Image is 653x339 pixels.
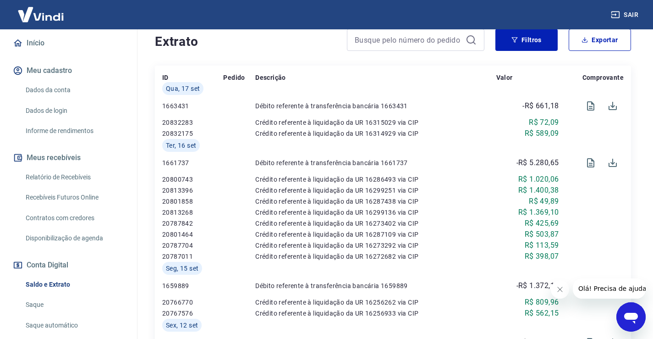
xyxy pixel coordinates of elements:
[255,241,496,250] p: Crédito referente à liquidação da UR 16273292 via CIP
[255,309,496,318] p: Crédito referente à liquidação da UR 16256933 via CIP
[496,73,513,82] p: Valor
[162,219,223,228] p: 20787842
[525,308,559,319] p: R$ 562,15
[22,316,126,335] a: Saque automático
[162,208,223,217] p: 20813268
[11,148,126,168] button: Meus recebíveis
[162,118,223,127] p: 20832283
[255,197,496,206] p: Crédito referente à liquidação da UR 16287438 via CIP
[525,128,559,139] p: R$ 589,09
[223,73,245,82] p: Pedido
[525,218,559,229] p: R$ 425,69
[518,174,559,185] p: R$ 1.020,06
[11,33,126,53] a: Início
[162,241,223,250] p: 20787704
[162,186,223,195] p: 20813396
[162,175,223,184] p: 20800743
[255,129,496,138] p: Crédito referente à liquidação da UR 16314929 via CIP
[255,175,496,184] p: Crédito referente à liquidação da UR 16286493 via CIP
[602,275,624,297] span: Download
[22,81,126,100] a: Dados da conta
[166,321,198,330] span: Sex, 12 set
[255,158,496,167] p: Débito referente à transferência bancária 1661737
[525,297,559,308] p: R$ 809,96
[22,275,126,294] a: Saldo e Extrato
[162,309,223,318] p: 20767576
[166,141,196,150] span: Ter, 16 set
[162,298,223,307] p: 20766770
[518,207,559,218] p: R$ 1.369,10
[162,129,223,138] p: 20832175
[162,73,169,82] p: ID
[580,152,602,174] span: Visualizar
[22,101,126,120] a: Dados de login
[529,196,559,207] p: R$ 49,89
[162,230,223,239] p: 20801464
[162,252,223,261] p: 20787011
[602,152,624,174] span: Download
[255,73,286,82] p: Descrição
[255,118,496,127] p: Crédito referente à liquidação da UR 16315029 via CIP
[255,281,496,290] p: Débito referente à transferência bancária 1659889
[22,229,126,248] a: Disponibilização de agenda
[22,209,126,228] a: Contratos com credores
[22,295,126,314] a: Saque
[22,168,126,187] a: Relatório de Recebíveis
[255,101,496,111] p: Débito referente à transferência bancária 1663431
[162,281,223,290] p: 1659889
[602,95,624,117] span: Download
[162,158,223,167] p: 1661737
[255,219,496,228] p: Crédito referente à liquidação da UR 16273402 via CIP
[573,278,646,299] iframe: Mensagem da empresa
[155,33,336,51] h4: Extrato
[355,33,462,47] input: Busque pelo número do pedido
[516,157,559,168] p: -R$ 5.280,65
[582,73,624,82] p: Comprovante
[255,252,496,261] p: Crédito referente à liquidação da UR 16272682 via CIP
[255,186,496,195] p: Crédito referente à liquidação da UR 16299251 via CIP
[11,61,126,81] button: Meu cadastro
[551,280,569,299] iframe: Fechar mensagem
[529,117,559,128] p: R$ 72,09
[495,29,558,51] button: Filtros
[522,100,559,111] p: -R$ 661,18
[166,84,200,93] span: Qua, 17 set
[255,208,496,217] p: Crédito referente à liquidação da UR 16299136 via CIP
[580,95,602,117] span: Visualizar
[525,251,559,262] p: R$ 398,07
[525,240,559,251] p: R$ 113,59
[162,197,223,206] p: 20801858
[255,298,496,307] p: Crédito referente à liquidação da UR 16256262 via CIP
[609,6,642,23] button: Sair
[166,264,198,273] span: Seg, 15 set
[11,0,71,28] img: Vindi
[22,122,126,140] a: Informe de rendimentos
[616,302,646,332] iframe: Botão para abrir a janela de mensagens
[255,230,496,239] p: Crédito referente à liquidação da UR 16287109 via CIP
[525,229,559,240] p: R$ 503,87
[162,101,223,111] p: 1663431
[5,6,77,14] span: Olá! Precisa de ajuda?
[516,280,559,291] p: -R$ 1.372,11
[22,188,126,207] a: Recebíveis Futuros Online
[569,29,631,51] button: Exportar
[518,185,559,196] p: R$ 1.400,38
[580,275,602,297] span: Visualizar
[11,255,126,275] button: Conta Digital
